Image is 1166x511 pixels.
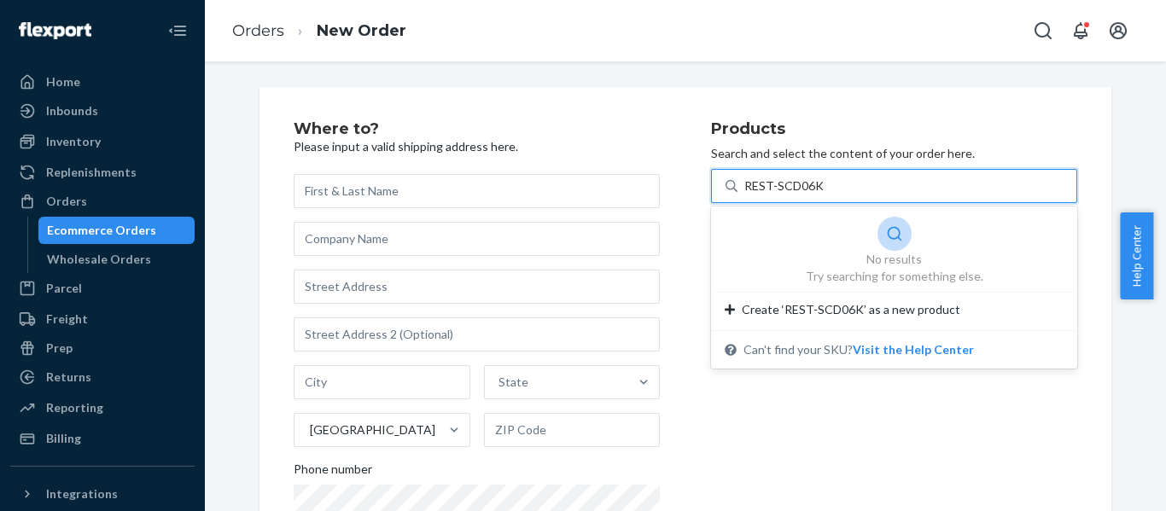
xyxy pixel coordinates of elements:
[853,341,974,358] button: No resultsTry searching for something else.Create ‘REST-SCD06K’ as a new productCan't find your SKU?
[10,188,195,215] a: Orders
[46,164,137,181] div: Replenishments
[232,21,284,40] a: Orders
[10,425,195,452] a: Billing
[46,133,101,150] div: Inventory
[317,21,406,40] a: New Order
[310,421,435,438] div: [GEOGRAPHIC_DATA]
[711,121,1077,138] h2: Products
[10,394,195,421] a: Reporting
[219,6,420,56] ol: breadcrumbs
[711,145,1077,162] p: Search and select the content of your order here.
[46,311,88,328] div: Freight
[10,275,195,302] a: Parcel
[294,222,660,256] input: Company Name
[46,73,80,90] div: Home
[46,430,81,447] div: Billing
[1101,14,1135,48] button: Open account menu
[294,121,660,138] h2: Where to?
[294,317,660,351] input: Street Address 2 (Optional)
[744,177,823,195] input: No resultsTry searching for something else.Create ‘REST-SCD06K’ as a new productCan't find your S...
[46,399,103,416] div: Reporting
[46,340,73,357] div: Prep
[10,128,195,155] a: Inventory
[294,270,660,304] input: Street Address
[10,68,195,96] a: Home
[10,363,195,391] a: Returns
[294,461,372,485] span: Phone number
[47,251,151,268] div: Wholesale Orders
[10,334,195,362] a: Prep
[725,251,1064,268] div: No results
[484,413,661,447] input: ZIP Code
[294,174,660,208] input: First & Last Name
[46,193,87,210] div: Orders
[1026,14,1060,48] button: Open Search Box
[308,421,310,438] input: [GEOGRAPHIC_DATA]
[46,485,118,502] div: Integrations
[742,301,960,318] span: Create ‘REST-SCD06K’ as a new product
[498,374,528,391] div: State
[46,280,82,297] div: Parcel
[1120,212,1153,299] button: Help Center
[294,365,470,399] input: City
[743,341,974,358] span: Can't find your SKU?
[160,14,195,48] button: Close Navigation
[47,222,156,239] div: Ecommerce Orders
[294,138,660,155] p: Please input a valid shipping address here.
[38,246,195,273] a: Wholesale Orders
[10,159,195,186] a: Replenishments
[19,22,91,39] img: Flexport logo
[10,305,195,333] a: Freight
[46,102,98,119] div: Inbounds
[10,480,195,508] button: Integrations
[46,369,91,386] div: Returns
[10,97,195,125] a: Inbounds
[1064,14,1098,48] button: Open notifications
[38,217,195,244] a: Ecommerce Orders
[725,268,1064,285] div: Try searching for something else.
